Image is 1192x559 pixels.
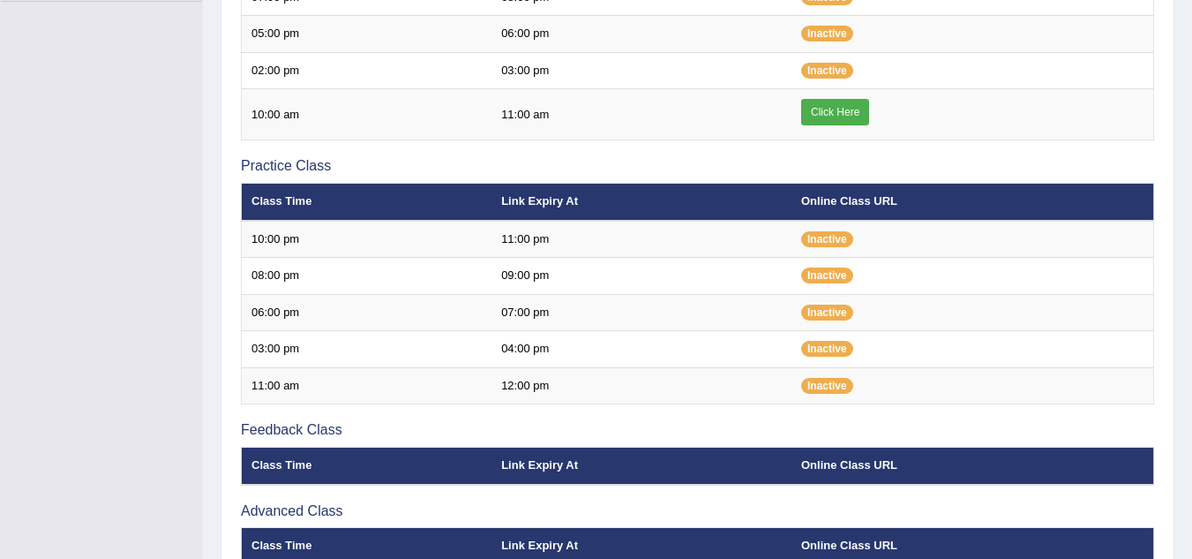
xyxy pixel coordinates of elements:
td: 08:00 pm [242,258,492,295]
th: Link Expiry At [491,448,791,485]
td: 02:00 pm [242,52,492,89]
td: 06:00 pm [491,16,791,53]
td: 11:00 am [491,89,791,140]
td: 11:00 pm [491,221,791,258]
td: 10:00 am [242,89,492,140]
td: 05:00 pm [242,16,492,53]
span: Inactive [801,378,853,394]
a: Click Here [801,99,869,125]
td: 03:00 pm [242,331,492,368]
span: Inactive [801,26,853,42]
td: 10:00 pm [242,221,492,258]
th: Link Expiry At [491,184,791,221]
h3: Practice Class [241,158,1154,174]
span: Inactive [801,63,853,79]
h3: Feedback Class [241,422,1154,438]
td: 03:00 pm [491,52,791,89]
span: Inactive [801,231,853,247]
th: Class Time [242,184,492,221]
th: Online Class URL [791,448,1154,485]
td: 06:00 pm [242,294,492,331]
th: Class Time [242,448,492,485]
span: Inactive [801,268,853,283]
td: 04:00 pm [491,331,791,368]
td: 07:00 pm [491,294,791,331]
td: 11:00 am [242,367,492,404]
span: Inactive [801,305,853,321]
th: Online Class URL [791,184,1154,221]
td: 09:00 pm [491,258,791,295]
td: 12:00 pm [491,367,791,404]
h3: Advanced Class [241,503,1154,519]
span: Inactive [801,341,853,357]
